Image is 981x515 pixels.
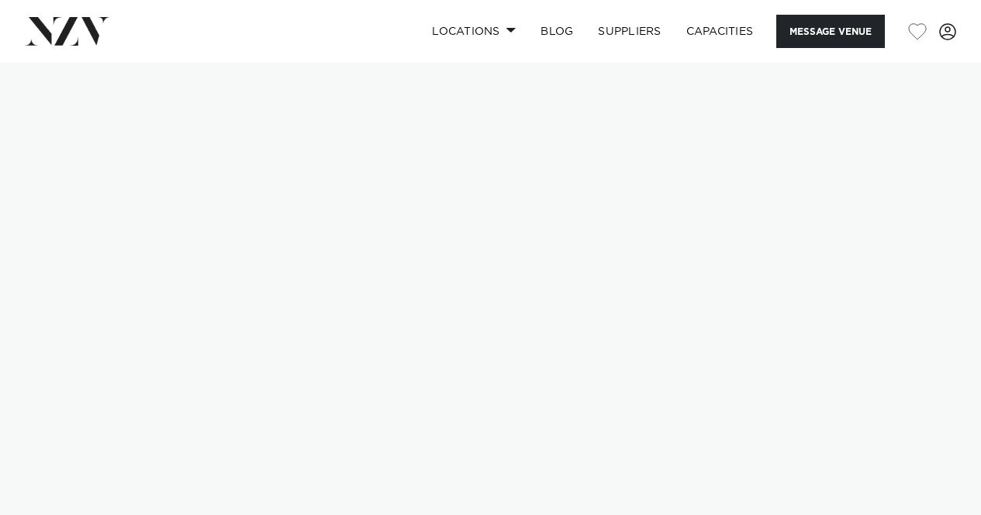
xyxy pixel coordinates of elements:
img: nzv-logo.png [25,17,109,45]
a: Capacities [674,15,766,48]
a: Locations [420,15,528,48]
button: Message Venue [776,15,885,48]
a: SUPPLIERS [585,15,673,48]
a: BLOG [528,15,585,48]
